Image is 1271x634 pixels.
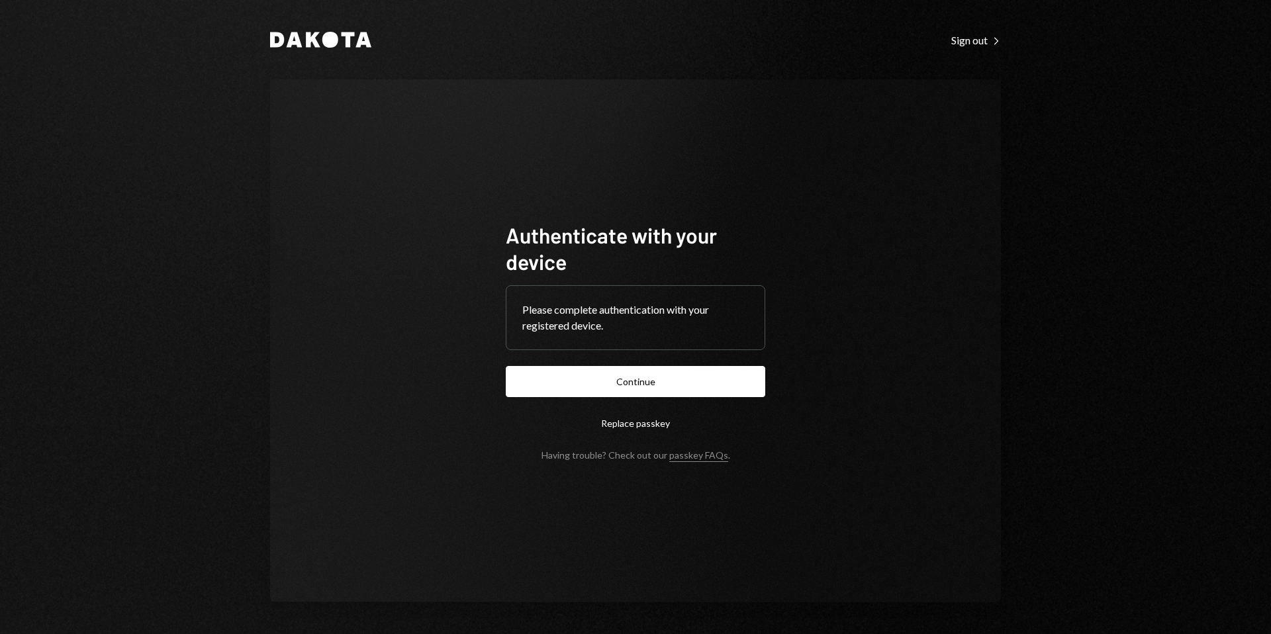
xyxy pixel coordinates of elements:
[951,34,1001,47] div: Sign out
[669,449,728,462] a: passkey FAQs
[522,302,749,334] div: Please complete authentication with your registered device.
[951,32,1001,47] a: Sign out
[506,222,765,275] h1: Authenticate with your device
[541,449,730,461] div: Having trouble? Check out our .
[506,366,765,397] button: Continue
[506,408,765,439] button: Replace passkey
